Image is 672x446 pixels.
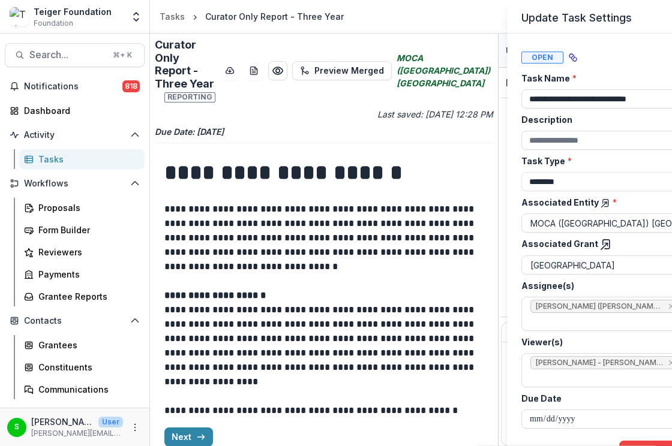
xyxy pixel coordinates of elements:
span: [PERSON_NAME] ([PERSON_NAME][EMAIL_ADDRESS][DOMAIN_NAME]) [536,302,663,311]
span: [PERSON_NAME] - [PERSON_NAME][EMAIL_ADDRESS][DOMAIN_NAME] [536,358,663,367]
button: View dependent tasks [563,48,583,67]
span: Open [521,52,563,64]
